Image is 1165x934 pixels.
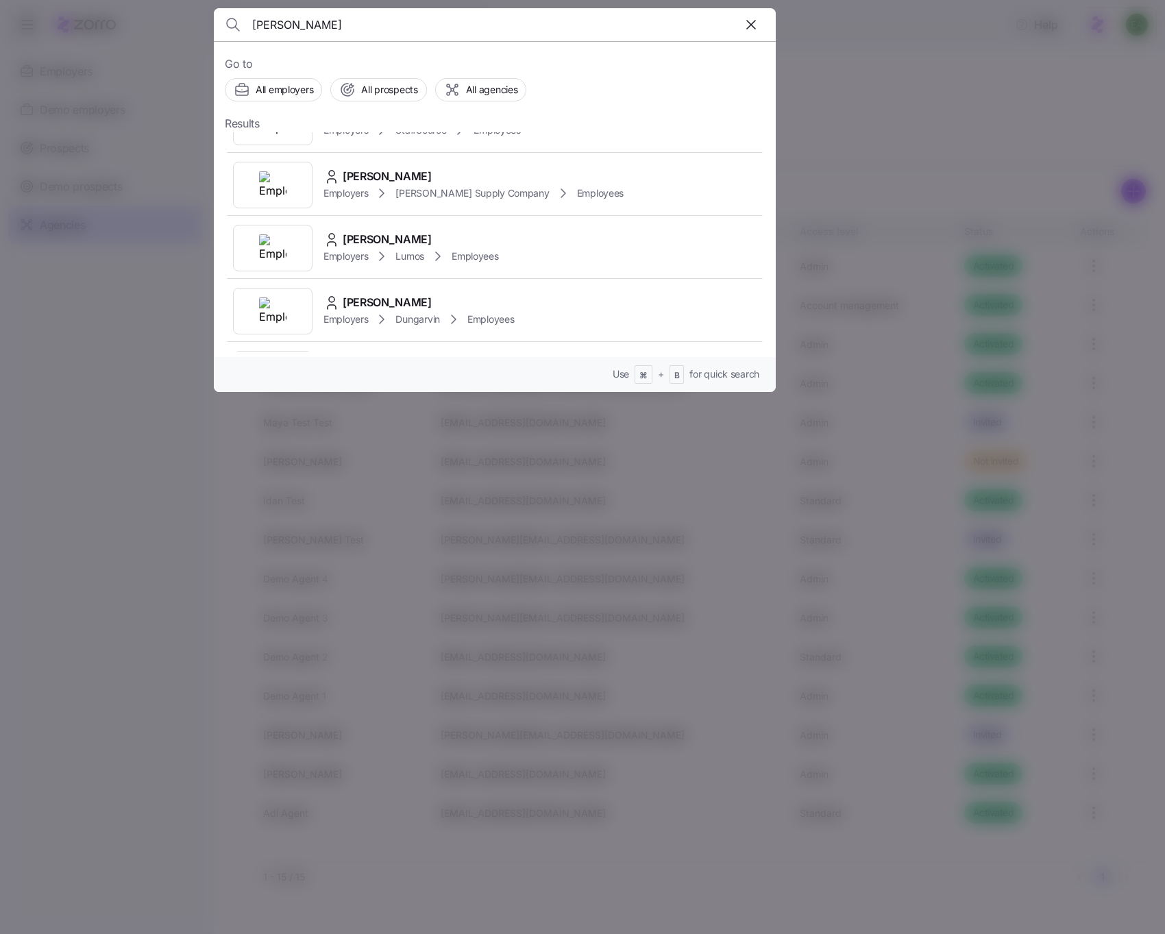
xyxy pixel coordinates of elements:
[689,367,759,381] span: for quick search
[361,83,417,97] span: All prospects
[395,186,549,200] span: [PERSON_NAME] Supply Company
[225,56,765,73] span: Go to
[225,78,322,101] button: All employers
[323,249,368,263] span: Employers
[613,367,629,381] span: Use
[343,231,432,248] span: [PERSON_NAME]
[466,83,518,97] span: All agencies
[395,312,439,326] span: Dungarvin
[323,312,368,326] span: Employers
[395,249,424,263] span: Lumos
[256,83,313,97] span: All employers
[639,370,648,382] span: ⌘
[658,367,664,381] span: +
[343,294,432,311] span: [PERSON_NAME]
[225,115,260,132] span: Results
[343,168,432,185] span: [PERSON_NAME]
[452,249,498,263] span: Employees
[259,234,286,262] img: Employer logo
[259,297,286,325] img: Employer logo
[467,312,514,326] span: Employees
[435,78,527,101] button: All agencies
[323,186,368,200] span: Employers
[330,78,426,101] button: All prospects
[259,171,286,199] img: Employer logo
[674,370,680,382] span: B
[577,186,624,200] span: Employees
